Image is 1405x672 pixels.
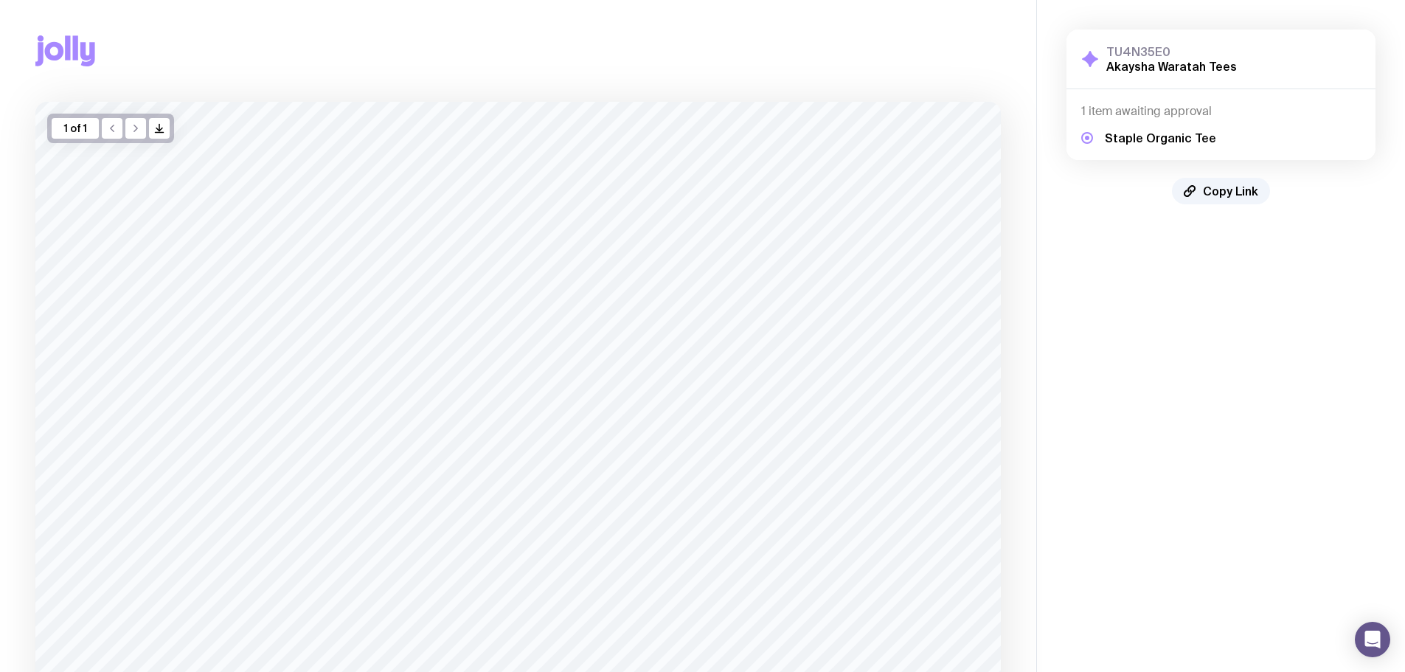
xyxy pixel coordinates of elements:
h4: 1 item awaiting approval [1081,104,1361,119]
button: Copy Link [1172,178,1270,204]
h2: Akaysha Waratah Tees [1106,59,1237,74]
g: /> /> [156,125,164,133]
button: />/> [149,118,170,139]
h3: TU4N35E0 [1106,44,1237,59]
div: Open Intercom Messenger [1355,622,1390,657]
h5: Staple Organic Tee [1105,131,1216,145]
div: 1 of 1 [52,118,99,139]
span: Copy Link [1203,184,1258,198]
